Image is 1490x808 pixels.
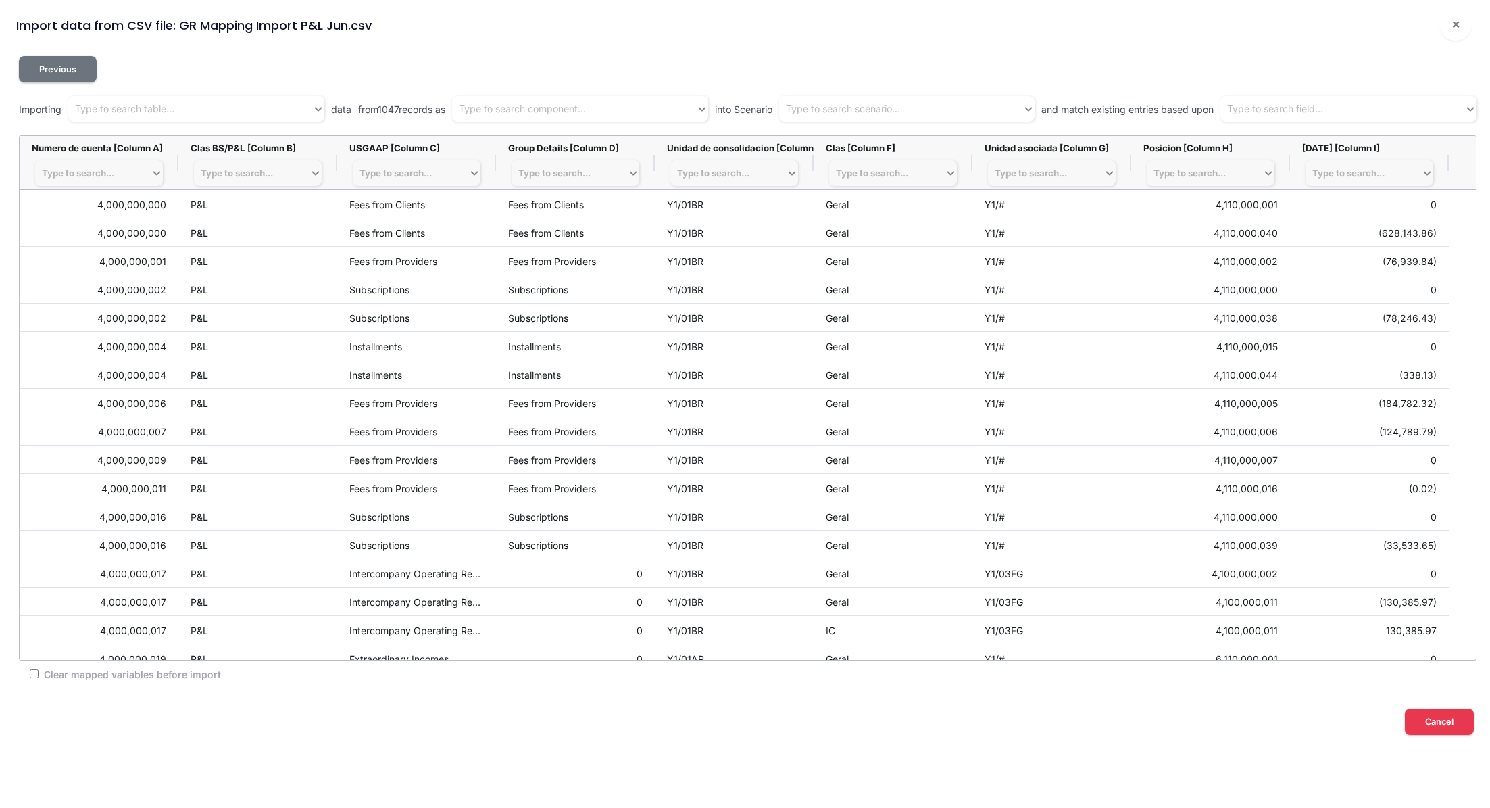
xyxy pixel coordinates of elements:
[178,218,337,246] div: P&L
[496,474,655,502] div: Fees from Providers
[655,559,814,587] div: Y1/01BR
[178,360,337,388] div: P&L
[1131,332,1290,360] div: 4,110,000,015
[178,275,337,303] div: P&L
[814,275,972,303] div: Geral
[20,332,178,360] div: 4,000,000,004
[496,190,655,218] div: Fees from Clients
[814,559,972,587] div: Geral
[972,502,1131,530] div: Y1/#
[20,616,178,644] div: 4,000,000,017
[1131,559,1290,587] div: 4,100,000,002
[496,531,655,559] div: Subscriptions
[1290,218,1449,246] div: (628,143.86)
[814,332,972,360] div: Geral
[972,218,1131,246] div: Y1/#
[20,502,178,530] div: 4,000,000,016
[496,218,655,246] div: Fees from Clients
[496,446,655,473] div: Fees from Providers
[178,644,337,672] div: P&L
[1131,360,1290,388] div: 4,110,000,044
[337,247,496,275] div: Fees from Providers
[1290,474,1449,502] div: (0.02)
[337,332,496,360] div: Installments
[1290,275,1449,303] div: 0
[1302,143,1437,153] div: [DATE] [Column I]
[972,275,1131,303] div: Y1/#
[1290,446,1449,473] div: 0
[826,143,960,153] div: Clas [Column F]
[655,360,814,388] div: Y1/01BR
[1312,168,1385,179] div: Type to search...
[201,168,273,179] div: Type to search...
[972,616,1131,644] div: Y1/03FG
[972,559,1131,587] div: Y1/03FG
[178,446,337,473] div: P&L
[1143,143,1278,153] div: Posicion [Column H]
[20,559,178,587] div: 4,000,000,017
[972,417,1131,445] div: Y1/#
[814,218,972,246] div: Geral
[496,644,655,672] div: 0
[508,143,643,153] div: Group Details [Column D]
[19,56,97,82] button: Previous
[814,531,972,559] div: Geral
[178,190,337,218] div: P&L
[1131,588,1290,615] div: 4,100,000,011
[1131,190,1290,218] div: 4,110,000,001
[337,531,496,559] div: Subscriptions
[496,588,655,615] div: 0
[972,588,1131,615] div: Y1/03FG
[337,360,496,388] div: Installments
[178,616,337,644] div: P&L
[1131,474,1290,502] div: 4,110,000,016
[1290,332,1449,360] div: 0
[32,143,166,153] div: Numero de cuenta [Column A]
[972,304,1131,331] div: Y1/#
[20,247,178,275] div: 4,000,000,001
[655,644,814,672] div: Y1/01AR
[1131,218,1290,246] div: 4,110,000,040
[337,502,496,530] div: Subscriptions
[178,247,337,275] div: P&L
[20,531,178,559] div: 4,000,000,016
[655,417,814,445] div: Y1/01BR
[178,304,337,331] div: P&L
[337,389,496,417] div: Fees from Providers
[836,168,908,179] div: Type to search...
[178,559,337,587] div: P&L
[972,190,1131,218] div: Y1/#
[337,446,496,473] div: Fees from Providers
[20,190,178,218] div: 4,000,000,000
[814,616,972,644] div: IC
[972,389,1131,417] div: Y1/#
[655,247,814,275] div: Y1/01BR
[337,474,496,502] div: Fees from Providers
[786,102,900,116] div: Type to search scenario...
[496,247,655,275] div: Fees from Providers
[655,332,814,360] div: Y1/01BR
[1290,304,1449,331] div: (78,246.43)
[337,218,496,246] div: Fees from Clients
[459,102,586,116] div: Type to search component...
[814,417,972,445] div: Geral
[972,360,1131,388] div: Y1/#
[16,16,372,34] div: Import data from CSV file: GR Mapping Import P&L Jun.csv
[178,332,337,360] div: P&L
[1131,275,1290,303] div: 4,110,000,000
[972,247,1131,275] div: Y1/#
[337,644,496,672] div: Extraordinary Incomes
[337,616,496,644] div: Intercompany Operating Revenue
[814,190,972,218] div: Geral
[1227,102,1323,116] div: Type to search field...
[1041,102,1214,116] span: and match existing entries based upon
[655,474,814,502] div: Y1/01BR
[995,168,1067,179] div: Type to search...
[496,616,655,644] div: 0
[337,304,496,331] div: Subscriptions
[20,446,178,473] div: 4,000,000,009
[655,446,814,473] div: Y1/01BR
[20,644,178,672] div: 4,000,000,019
[814,644,972,672] div: Geral
[19,102,61,116] span: Importing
